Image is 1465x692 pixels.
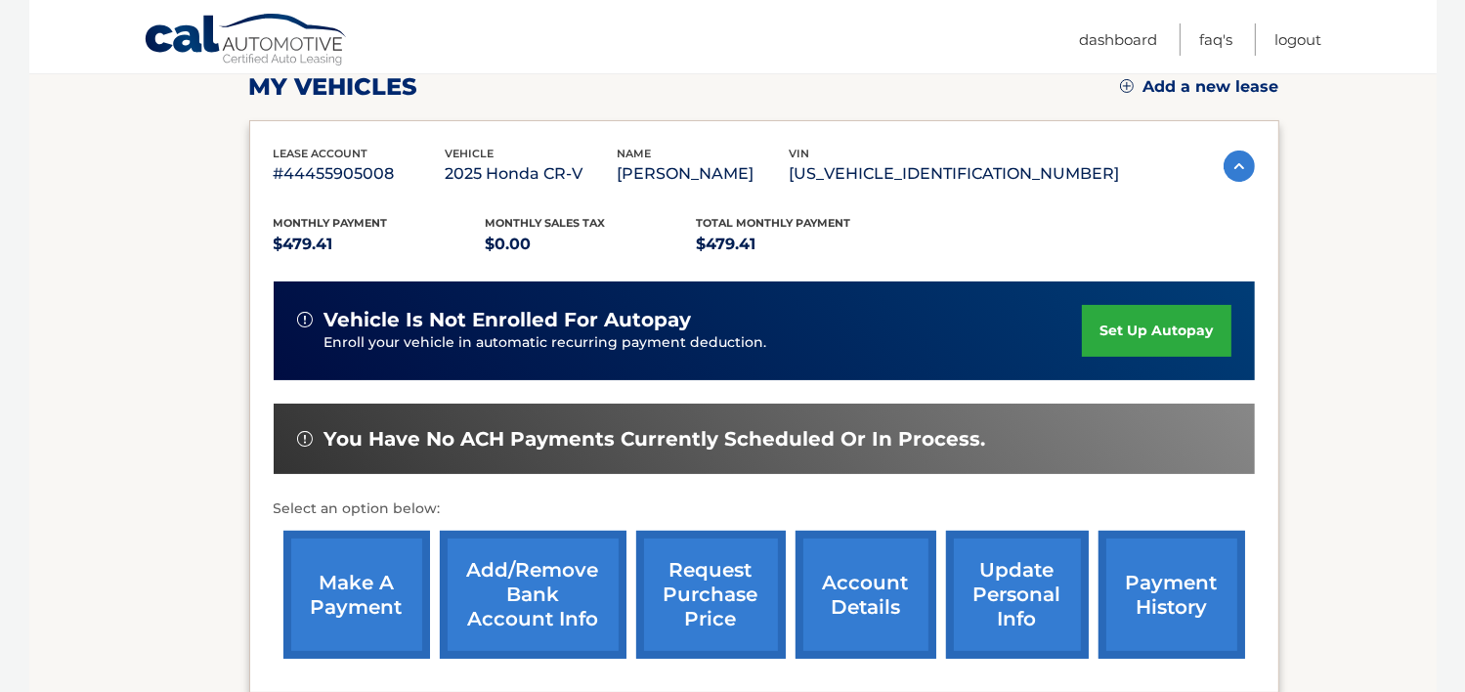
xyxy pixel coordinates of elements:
[274,216,388,230] span: Monthly Payment
[1275,23,1322,56] a: Logout
[636,531,786,659] a: request purchase price
[274,160,446,188] p: #44455905008
[274,147,368,160] span: lease account
[697,216,851,230] span: Total Monthly Payment
[324,308,692,332] span: vehicle is not enrolled for autopay
[446,147,495,160] span: vehicle
[440,531,626,659] a: Add/Remove bank account info
[485,216,605,230] span: Monthly sales Tax
[1082,305,1230,357] a: set up autopay
[1120,77,1279,97] a: Add a new lease
[796,531,936,659] a: account details
[297,312,313,327] img: alert-white.svg
[1080,23,1158,56] a: Dashboard
[1120,79,1134,93] img: add.svg
[1200,23,1233,56] a: FAQ's
[1099,531,1245,659] a: payment history
[485,231,697,258] p: $0.00
[618,147,652,160] span: name
[324,427,986,452] span: You have no ACH payments currently scheduled or in process.
[249,72,418,102] h2: my vehicles
[1224,151,1255,182] img: accordion-active.svg
[297,431,313,447] img: alert-white.svg
[274,231,486,258] p: $479.41
[274,497,1255,521] p: Select an option below:
[790,147,810,160] span: vin
[324,332,1083,354] p: Enroll your vehicle in automatic recurring payment deduction.
[946,531,1089,659] a: update personal info
[446,160,618,188] p: 2025 Honda CR-V
[790,160,1120,188] p: [US_VEHICLE_IDENTIFICATION_NUMBER]
[618,160,790,188] p: [PERSON_NAME]
[283,531,430,659] a: make a payment
[144,13,349,69] a: Cal Automotive
[697,231,909,258] p: $479.41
